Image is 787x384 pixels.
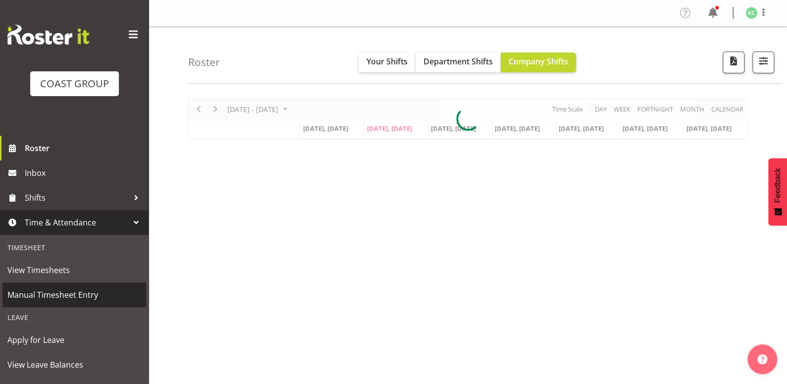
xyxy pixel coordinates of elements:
span: View Leave Balances [7,357,141,372]
span: Your Shifts [367,56,408,67]
span: Inbox [25,165,144,180]
span: Roster [25,141,144,156]
span: Feedback [773,168,782,203]
div: COAST GROUP [40,76,109,91]
a: Apply for Leave [2,328,146,352]
span: Shifts [25,190,129,205]
span: Apply for Leave [7,332,141,347]
h4: Roster [188,56,220,68]
button: Department Shifts [416,53,501,72]
button: Filter Shifts [752,52,774,73]
a: View Leave Balances [2,352,146,377]
span: Manual Timesheet Entry [7,287,141,302]
a: Manual Timesheet Entry [2,282,146,307]
img: Rosterit website logo [7,25,89,45]
span: View Timesheets [7,263,141,277]
img: katongo-chituta1136.jpg [745,7,757,19]
div: Leave [2,307,146,328]
div: Timesheet [2,237,146,258]
button: Download a PDF of the roster according to the set date range. [723,52,744,73]
button: Company Shifts [501,53,576,72]
button: Feedback - Show survey [768,158,787,225]
button: Your Shifts [359,53,416,72]
img: help-xxl-2.png [757,354,767,364]
span: Time & Attendance [25,215,129,230]
span: Company Shifts [509,56,568,67]
span: Department Shifts [423,56,493,67]
a: View Timesheets [2,258,146,282]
